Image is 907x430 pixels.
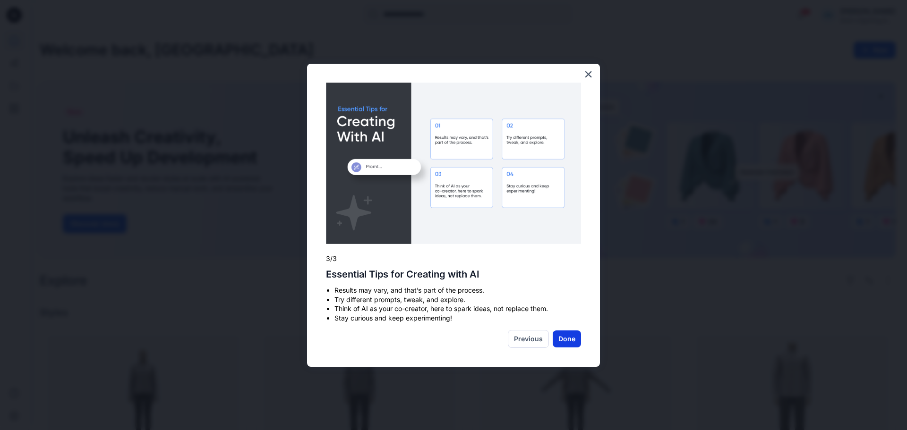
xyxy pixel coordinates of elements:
[508,330,549,348] button: Previous
[334,313,581,323] li: Stay curious and keep experimenting!
[584,67,593,82] button: Close
[553,330,581,347] button: Done
[326,269,581,280] h2: Essential Tips for Creating with AI
[334,295,581,304] li: Try different prompts, tweak, and explore.
[326,254,581,263] p: 3/3
[334,286,581,295] li: Results may vary, and that’s part of the process.
[334,304,581,313] li: Think of AI as your co-creator, here to spark ideas, not replace them.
